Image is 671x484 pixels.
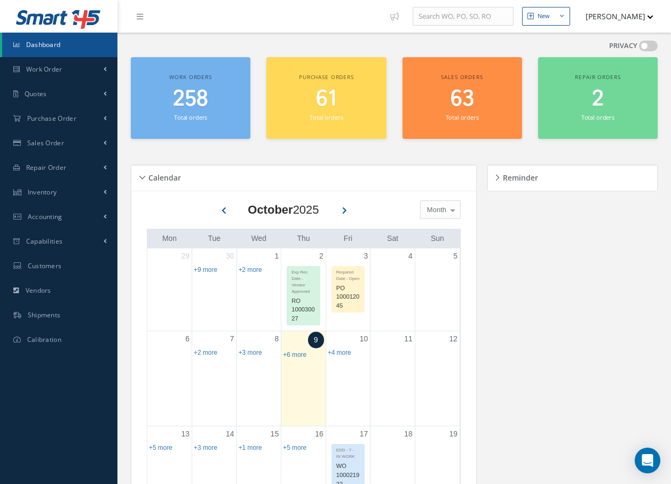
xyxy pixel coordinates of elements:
[26,65,62,74] span: Work Order
[402,426,415,442] a: October 18, 2025
[26,163,67,172] span: Repair Order
[538,12,550,21] div: New
[316,84,336,114] span: 61
[328,349,351,356] a: Show 4 more events
[27,335,61,344] span: Calibration
[283,444,306,451] a: Show 5 more events
[299,73,354,81] span: Purchase orders
[283,351,306,358] a: Show 6 more events
[174,113,207,121] small: Total orders
[224,426,236,442] a: October 14, 2025
[27,114,76,123] span: Purchase Order
[269,426,281,442] a: October 15, 2025
[194,349,217,356] a: Show 2 more events
[206,232,223,245] a: Tuesday
[28,188,57,197] span: Inventory
[500,170,538,183] h5: Reminder
[609,41,637,51] label: PRIVACY
[575,73,620,81] span: Repair orders
[26,40,61,49] span: Dashboard
[149,444,172,451] a: Show 5 more events
[192,331,237,426] td: October 7, 2025
[239,349,262,356] a: Show 3 more events
[424,205,446,215] span: Month
[429,232,446,245] a: Sunday
[326,248,370,331] td: October 3, 2025
[342,232,354,245] a: Friday
[415,248,460,331] td: October 5, 2025
[370,248,415,331] td: October 4, 2025
[169,73,211,81] span: Work orders
[402,331,415,347] a: October 11, 2025
[415,331,460,426] td: October 12, 2025
[239,444,262,451] a: Show 1 more event
[147,331,192,426] td: October 6, 2025
[313,426,326,442] a: October 16, 2025
[385,232,400,245] a: Saturday
[451,84,474,114] span: 63
[538,57,658,139] a: Repair orders 2 Total orders
[287,267,320,295] div: Exp Rec Date - Vendor Approved
[413,7,514,26] input: Search WO, PO, SO, RO
[592,84,604,114] span: 2
[25,89,47,98] span: Quotes
[194,444,217,451] a: Show 3 more events
[192,248,237,331] td: September 30, 2025
[317,248,326,264] a: October 2, 2025
[236,248,281,331] td: October 1, 2025
[228,331,236,347] a: October 7, 2025
[370,331,415,426] td: October 11, 2025
[281,331,326,426] td: October 9, 2025
[249,232,269,245] a: Wednesday
[362,248,370,264] a: October 3, 2025
[179,426,192,442] a: October 13, 2025
[28,212,62,221] span: Accounting
[447,331,460,347] a: October 12, 2025
[295,232,312,245] a: Thursday
[575,6,653,27] button: [PERSON_NAME]
[131,57,250,139] a: Work orders 258 Total orders
[145,170,181,183] h5: Calendar
[522,7,570,26] button: New
[451,248,460,264] a: October 5, 2025
[239,266,262,274] a: Show 2 more events
[326,331,370,426] td: October 10, 2025
[332,267,365,282] div: Required Date - Open
[402,57,522,139] a: Sales orders 63 Total orders
[266,57,386,139] a: Purchase orders 61 Total orders
[308,332,324,348] a: October 9, 2025
[28,310,61,319] span: Shipments
[173,84,208,114] span: 258
[358,331,370,347] a: October 10, 2025
[183,331,192,347] a: October 6, 2025
[441,73,483,81] span: Sales orders
[194,266,217,274] a: Show 9 more events
[287,295,320,325] div: RO 100030027
[635,448,660,473] div: Open Intercom Messenger
[447,426,460,442] a: October 19, 2025
[310,113,343,121] small: Total orders
[2,33,117,57] a: Dashboard
[406,248,415,264] a: October 4, 2025
[26,286,51,295] span: Vendors
[332,282,365,312] div: PO 100012045
[272,248,281,264] a: October 1, 2025
[446,113,479,121] small: Total orders
[27,138,64,147] span: Sales Order
[160,232,179,245] a: Monday
[248,201,319,218] div: 2025
[358,426,370,442] a: October 17, 2025
[332,444,365,460] div: EDD - 7 - IN WORK
[272,331,281,347] a: October 8, 2025
[248,203,293,216] b: October
[281,248,326,331] td: October 2, 2025
[26,237,63,246] span: Capabilities
[236,331,281,426] td: October 8, 2025
[147,248,192,331] td: September 29, 2025
[28,261,62,270] span: Customers
[224,248,236,264] a: September 30, 2025
[581,113,614,121] small: Total orders
[179,248,192,264] a: September 29, 2025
